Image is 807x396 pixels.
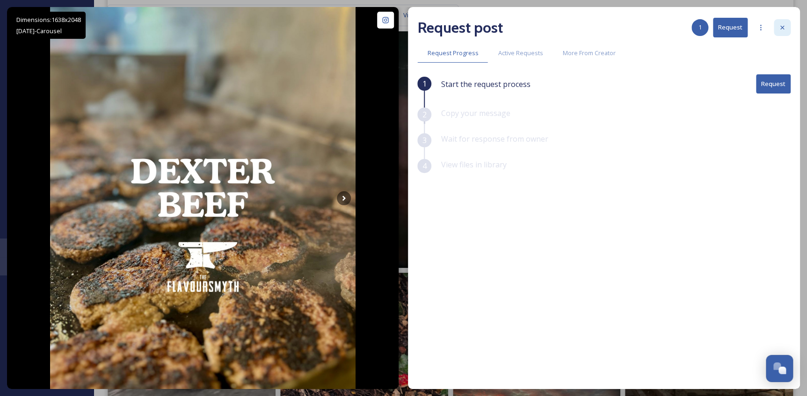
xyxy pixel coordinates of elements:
span: 2 [422,109,427,120]
img: Why do we use Dexter Beef? Dexter comes from a heritage breed, renowned for its top-quality eatin... [50,7,356,389]
span: More From Creator [562,49,615,58]
span: 1 [422,78,427,89]
span: Active Requests [498,49,543,58]
span: [DATE] - Carousel [16,27,62,35]
span: 4 [422,160,427,172]
span: Request Progress [427,49,478,58]
button: Open Chat [766,355,793,382]
span: Dimensions: 1638 x 2048 [16,15,81,24]
span: 3 [422,135,427,146]
span: 1 [698,23,702,32]
span: Wait for response from owner [441,134,548,144]
span: Start the request process [441,79,530,90]
button: Request [713,18,748,37]
span: View files in library [441,159,506,170]
button: Request [756,74,791,94]
span: Copy your message [441,108,510,118]
h2: Request post [417,16,502,39]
